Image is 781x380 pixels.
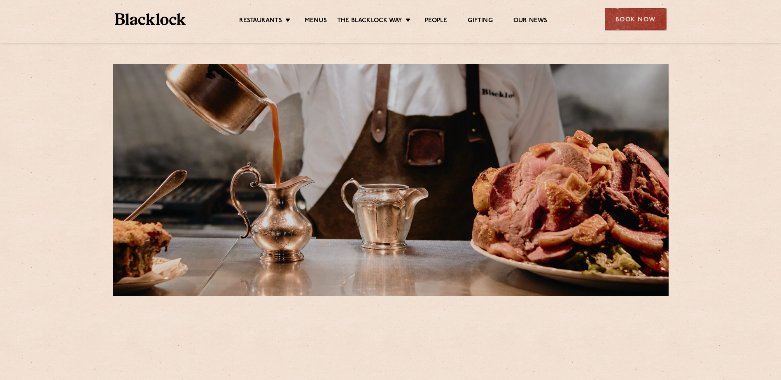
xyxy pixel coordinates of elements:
a: Restaurants [239,17,282,26]
a: Our News [513,17,548,26]
a: The Blacklock Way [337,17,402,26]
a: Menus [305,17,327,26]
img: BL_Textured_Logo-footer-cropped.svg [115,13,186,25]
div: Book Now [605,8,667,30]
a: People [425,17,447,26]
a: Gifting [468,17,492,26]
